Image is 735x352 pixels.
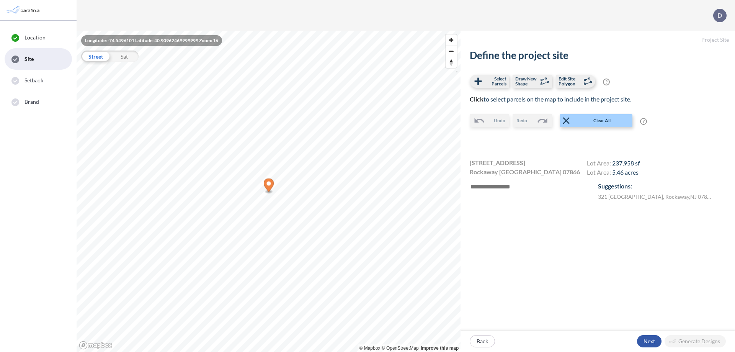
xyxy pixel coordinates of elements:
[572,117,632,124] span: Clear All
[24,34,46,41] span: Location
[612,159,640,167] span: 237,958 sf
[587,159,640,169] h4: Lot Area:
[470,158,525,167] span: [STREET_ADDRESS]
[612,169,639,176] span: 5.46 acres
[494,117,505,124] span: Undo
[587,169,640,178] h4: Lot Area:
[470,95,631,103] span: to select parcels on the map to include in the project site.
[603,79,610,85] span: ?
[110,51,139,62] div: Sat
[470,167,580,177] span: Rockaway [GEOGRAPHIC_DATA] 07866
[446,57,457,68] button: Reset bearing to north
[515,76,538,86] span: Draw New Shape
[461,31,735,49] h5: Project Site
[24,55,34,63] span: Site
[717,12,722,19] p: D
[513,114,552,127] button: Redo
[477,337,488,345] p: Back
[24,98,39,106] span: Brand
[359,345,381,351] a: Mapbox
[446,46,457,57] button: Zoom out
[24,77,43,84] span: Setback
[264,178,274,194] div: Map marker
[598,182,726,191] p: Suggestions:
[516,117,527,124] span: Redo
[560,114,632,127] button: Clear All
[79,341,113,350] a: Mapbox homepage
[559,76,581,86] span: Edit Site Polygon
[640,118,647,125] span: ?
[470,335,495,347] button: Back
[421,345,459,351] a: Improve this map
[382,345,419,351] a: OpenStreetMap
[470,95,483,103] b: Click
[484,76,506,86] span: Select Parcels
[446,34,457,46] button: Zoom in
[77,31,461,352] canvas: Map
[470,114,509,127] button: Undo
[81,35,222,46] div: Longitude: -74.5496101 Latitude: 40.90962469999999 Zoom: 16
[637,335,661,347] button: Next
[81,51,110,62] div: Street
[598,193,713,201] label: 321 [GEOGRAPHIC_DATA] , Rockaway , NJ 07866 , US
[6,3,43,17] img: Parafin
[470,49,726,61] h2: Define the project site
